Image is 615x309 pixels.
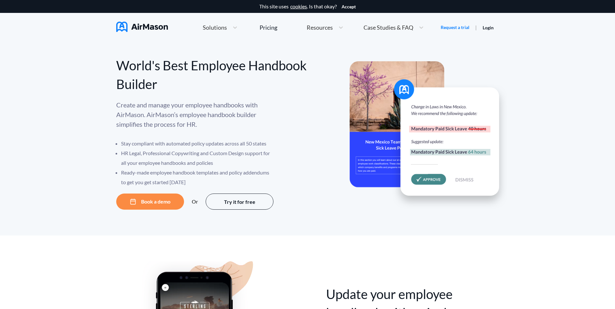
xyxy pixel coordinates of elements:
[121,148,274,168] li: HR Legal, Professional Copywriting and Custom Design support for all your employee handbooks and ...
[116,22,168,32] img: AirMason Logo
[364,25,413,30] span: Case Studies & FAQ
[116,194,184,210] button: Book a demo
[260,25,277,30] div: Pricing
[192,199,198,204] div: Or
[441,24,469,31] a: Request a trial
[116,56,308,94] div: World's Best Employee Handbook Builder
[290,4,307,9] a: cookies
[116,100,274,129] p: Create and manage your employee handbooks with AirMason. AirMason’s employee handbook builder sim...
[260,22,277,33] a: Pricing
[307,25,333,30] span: Resources
[121,168,274,187] li: Ready-made employee handbook templates and policy addendums to get you get started [DATE]
[350,61,508,209] img: hero-banner
[206,194,273,210] button: Try it for free
[475,24,477,30] span: |
[203,25,227,30] span: Solutions
[483,25,494,30] a: Login
[121,139,274,148] li: Stay compliant with automated policy updates across all 50 states
[342,4,356,9] button: Accept cookies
